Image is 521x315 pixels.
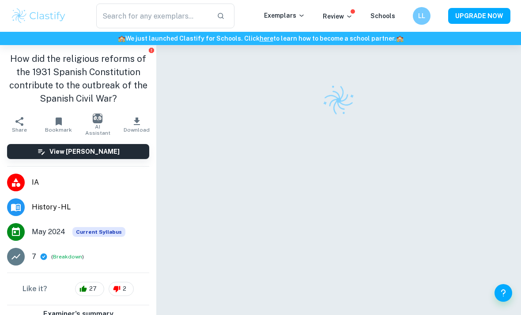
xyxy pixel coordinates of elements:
img: AI Assistant [93,114,102,123]
h1: How did the religious reforms of the 1931 Spanish Constitution contribute to the outbreak of the ... [7,52,149,105]
div: 27 [75,282,104,296]
span: 🏫 [396,35,404,42]
img: Clastify logo [11,7,67,25]
span: AI Assistant [83,124,112,136]
div: 2 [109,282,134,296]
span: Share [12,127,27,133]
span: May 2024 [32,227,65,237]
h6: Like it? [23,284,47,294]
button: Report issue [148,47,155,53]
h6: We just launched Clastify for Schools. Click to learn how to become a school partner. [2,34,519,43]
p: Review [323,11,353,21]
span: Download [124,127,150,133]
a: here [260,35,273,42]
span: ( ) [51,253,84,261]
span: IA [32,177,149,188]
h6: View [PERSON_NAME] [49,147,120,156]
button: View [PERSON_NAME] [7,144,149,159]
span: Bookmark [45,127,72,133]
button: UPGRADE NOW [448,8,510,24]
button: AI Assistant [78,112,117,137]
div: This exemplar is based on the current syllabus. Feel free to refer to it for inspiration/ideas wh... [72,227,125,237]
span: History - HL [32,202,149,213]
button: Download [117,112,157,137]
span: Current Syllabus [72,227,125,237]
img: Clastify logo [318,80,359,121]
p: Exemplars [264,11,305,20]
span: 2 [118,285,131,293]
p: 7 [32,251,36,262]
button: Bookmark [39,112,79,137]
span: 🏫 [118,35,125,42]
button: LL [413,7,430,25]
button: Help and Feedback [495,284,512,302]
h6: LL [417,11,427,21]
button: Breakdown [53,253,82,261]
a: Schools [370,12,395,19]
input: Search for any exemplars... [96,4,210,28]
span: 27 [84,285,102,293]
